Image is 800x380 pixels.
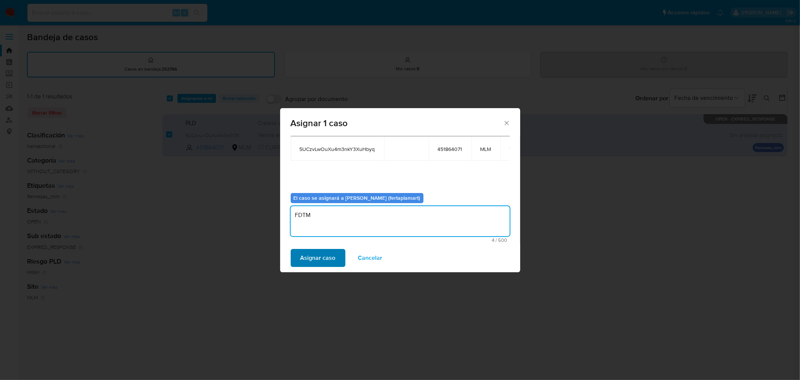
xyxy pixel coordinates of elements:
span: 451864071 [438,146,462,152]
span: Cancelar [358,250,383,266]
span: Asignar caso [300,250,336,266]
div: assign-modal [280,108,520,272]
textarea: FDTM [291,206,510,236]
button: Asignar caso [291,249,345,267]
b: El caso se asignará a [PERSON_NAME] (fertapiamart) [294,194,420,202]
span: MLM [480,146,491,152]
span: Máximo 500 caracteres [293,238,507,243]
button: Cerrar ventana [503,119,510,126]
span: Asignar 1 caso [291,119,503,128]
button: icon-button [509,144,518,153]
span: 5UCzvLwOuXu4m3nkY3XuHbyq [300,146,375,152]
button: Cancelar [348,249,392,267]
